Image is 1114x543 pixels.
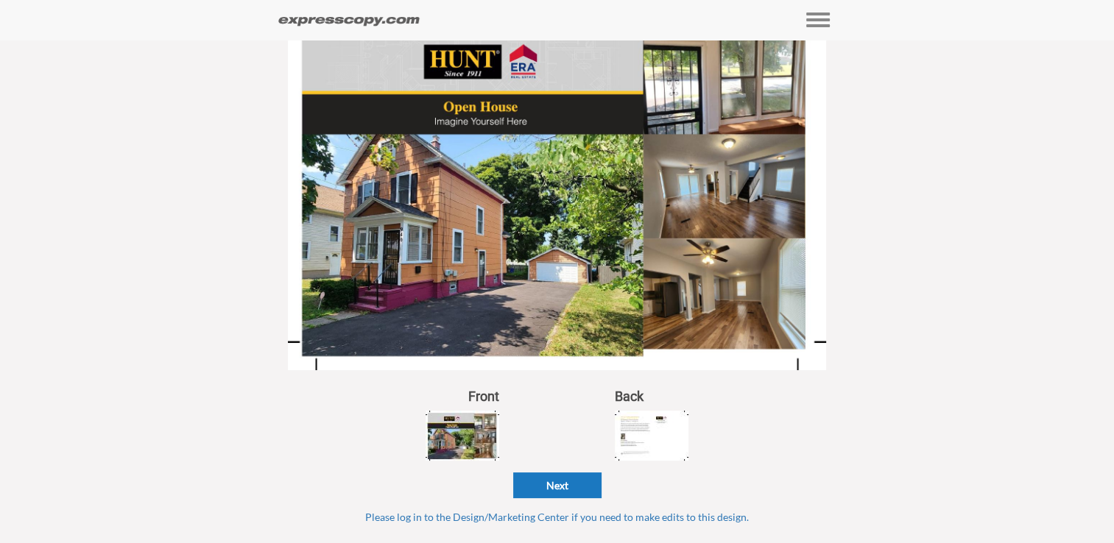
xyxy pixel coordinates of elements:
[426,411,499,461] img: small-thumb.jpg
[365,511,749,523] a: Please log in to the Design/Marketing Center if you need to make edits to this design.
[513,472,602,498] button: Next
[278,16,420,27] img: excopy-logo-mobile.png
[615,389,826,404] h4: Back
[615,411,688,461] img: small-thumb.jpg
[513,478,602,491] a: Next
[289,389,500,404] h4: Front
[288,2,826,370] img: large-thumb.jpg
